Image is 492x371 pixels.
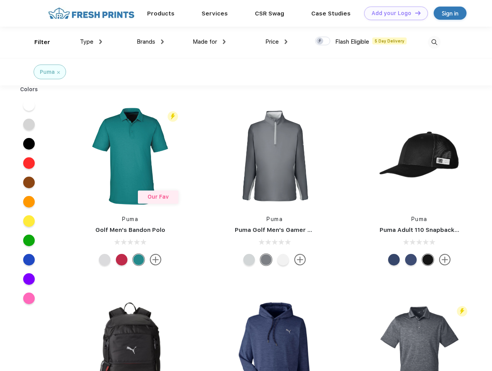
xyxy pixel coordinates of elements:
[223,39,226,44] img: dropdown.png
[422,254,434,265] div: Pma Blk with Pma Blk
[285,39,287,44] img: dropdown.png
[428,36,441,49] img: desktop_search.svg
[255,10,284,17] a: CSR Swag
[442,9,458,18] div: Sign in
[439,254,451,265] img: more.svg
[266,216,283,222] a: Puma
[46,7,137,20] img: fo%20logo%202.webp
[368,105,471,208] img: func=resize&h=266
[40,68,55,76] div: Puma
[265,38,279,45] span: Price
[372,37,407,44] span: 5 Day Delivery
[415,11,421,15] img: DT
[57,71,60,74] img: filter_cancel.svg
[122,216,138,222] a: Puma
[95,226,165,233] a: Golf Men's Bandon Polo
[161,39,164,44] img: dropdown.png
[243,254,255,265] div: High Rise
[99,39,102,44] img: dropdown.png
[116,254,127,265] div: Ski Patrol
[202,10,228,17] a: Services
[457,306,467,317] img: flash_active_toggle.svg
[137,38,155,45] span: Brands
[133,254,144,265] div: Green Lagoon
[168,111,178,122] img: flash_active_toggle.svg
[405,254,417,265] div: Peacoat Qut Shd
[14,85,44,94] div: Colors
[388,254,400,265] div: Peacoat with Qut Shd
[147,10,175,17] a: Products
[372,10,411,17] div: Add your Logo
[34,38,50,47] div: Filter
[277,254,289,265] div: Bright White
[223,105,326,208] img: func=resize&h=266
[150,254,161,265] img: more.svg
[335,38,369,45] span: Flash Eligible
[294,254,306,265] img: more.svg
[80,38,93,45] span: Type
[411,216,428,222] a: Puma
[99,254,110,265] div: High Rise
[193,38,217,45] span: Made for
[260,254,272,265] div: Quiet Shade
[148,194,169,200] span: Our Fav
[235,226,357,233] a: Puma Golf Men's Gamer Golf Quarter-Zip
[79,105,182,208] img: func=resize&h=266
[434,7,467,20] a: Sign in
